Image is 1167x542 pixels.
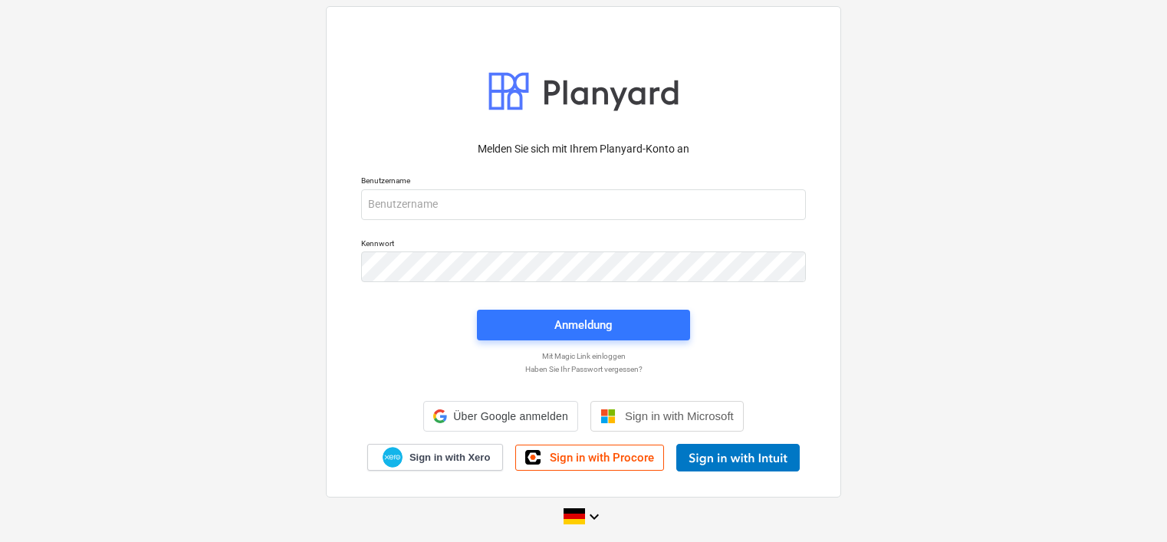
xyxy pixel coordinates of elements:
[361,176,806,189] p: Benutzername
[361,141,806,157] p: Melden Sie sich mit Ihrem Planyard-Konto an
[361,189,806,220] input: Benutzername
[453,410,568,422] span: Über Google anmelden
[600,409,616,424] img: Microsoft logo
[383,447,403,468] img: Xero logo
[585,508,603,526] i: keyboard_arrow_down
[367,444,504,471] a: Sign in with Xero
[423,401,578,432] div: Über Google anmelden
[625,409,734,422] span: Sign in with Microsoft
[515,445,664,471] a: Sign in with Procore
[353,364,814,374] a: Haben Sie Ihr Passwort vergessen?
[554,315,613,335] div: Anmeldung
[361,238,806,251] p: Kennwort
[477,310,690,340] button: Anmeldung
[353,351,814,361] a: Mit Magic Link einloggen
[550,451,654,465] span: Sign in with Procore
[409,451,490,465] span: Sign in with Xero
